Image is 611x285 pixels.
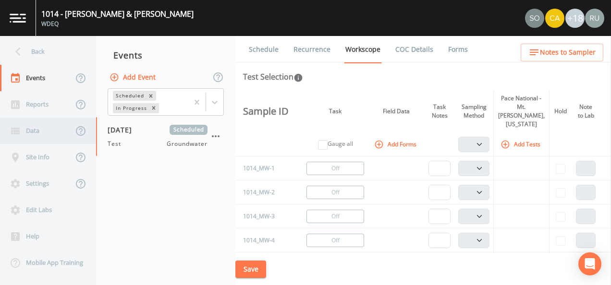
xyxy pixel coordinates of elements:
button: Add Forms [372,136,420,152]
button: Off [306,210,364,223]
th: Sample ID [235,90,293,132]
td: 1014_MW-2 [235,180,293,204]
button: Off [306,186,364,199]
div: Remove In Progress [148,103,159,113]
a: Forms [447,36,469,63]
div: Test Selection [243,71,303,83]
div: +18 [565,9,585,28]
span: Scheduled [170,125,208,135]
td: 1014_MW-5 [235,252,293,276]
th: Note to Lab [572,90,599,132]
label: Gauge all [328,140,353,148]
button: Save [235,261,266,278]
th: Pace National - Mt. [PERSON_NAME], [US_STATE] [493,90,549,132]
div: Sophie Tice [525,9,545,28]
div: Scheduled [113,91,146,101]
th: Field Data [368,90,425,132]
div: Cathy Rose [545,9,565,28]
img: logo [10,13,26,23]
div: Remove Scheduled [146,91,156,101]
a: Recurrence [292,36,332,63]
img: a5c06d64ce99e847b6841ccd0307af82 [585,9,604,28]
th: Task Notes [425,90,454,132]
a: Workscope [344,36,382,63]
span: Test [108,140,127,148]
div: Events [96,43,235,67]
a: COC Details [394,36,435,63]
svg: In this section you'll be able to select the analytical test to run, based on the media type, and... [293,73,303,83]
div: Open Intercom Messenger [578,252,601,275]
div: WDEQ [41,20,194,28]
img: 37d9cc7f3e1b9ec8ec648c4f5b158cdc [545,9,564,28]
th: Sampling Method [454,90,493,132]
span: Notes to Sampler [540,47,596,59]
button: Notes to Sampler [521,44,603,61]
div: 1014 - [PERSON_NAME] & [PERSON_NAME] [41,8,194,20]
td: 1014_MW-1 [235,156,293,180]
button: Add Tests [499,136,544,152]
div: In Progress [113,103,148,113]
a: Schedule [247,36,280,63]
td: 1014_MW-4 [235,228,293,252]
td: 1014_MW-3 [235,204,293,228]
th: Task [303,90,368,132]
button: Off [306,162,364,175]
span: [DATE] [108,125,139,135]
button: Add Event [108,69,159,86]
img: 2f3f50cbd0f2d7d3739efd806a95ff1a [525,9,544,28]
th: Hold [549,90,572,132]
a: [DATE]ScheduledTestGroundwater [96,117,235,156]
button: Off [306,234,364,247]
span: Groundwater [167,140,208,148]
